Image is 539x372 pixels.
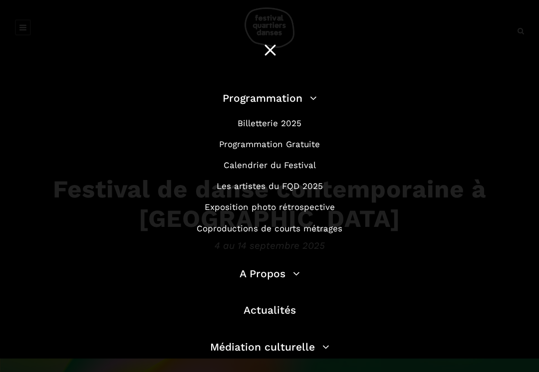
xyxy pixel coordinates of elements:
a: Les artistes du FQD 2025 [217,181,323,191]
a: Programmation Gratuite [219,139,320,149]
a: Billetterie 2025 [238,118,301,128]
a: Programmation [223,92,317,104]
a: Médiation culturelle [210,341,329,353]
a: Exposition photo rétrospective [205,202,335,212]
a: A Propos [240,267,300,280]
a: Coproductions de courts métrages [197,223,342,233]
a: Calendrier du Festival [224,160,316,170]
a: Actualités [244,304,296,316]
